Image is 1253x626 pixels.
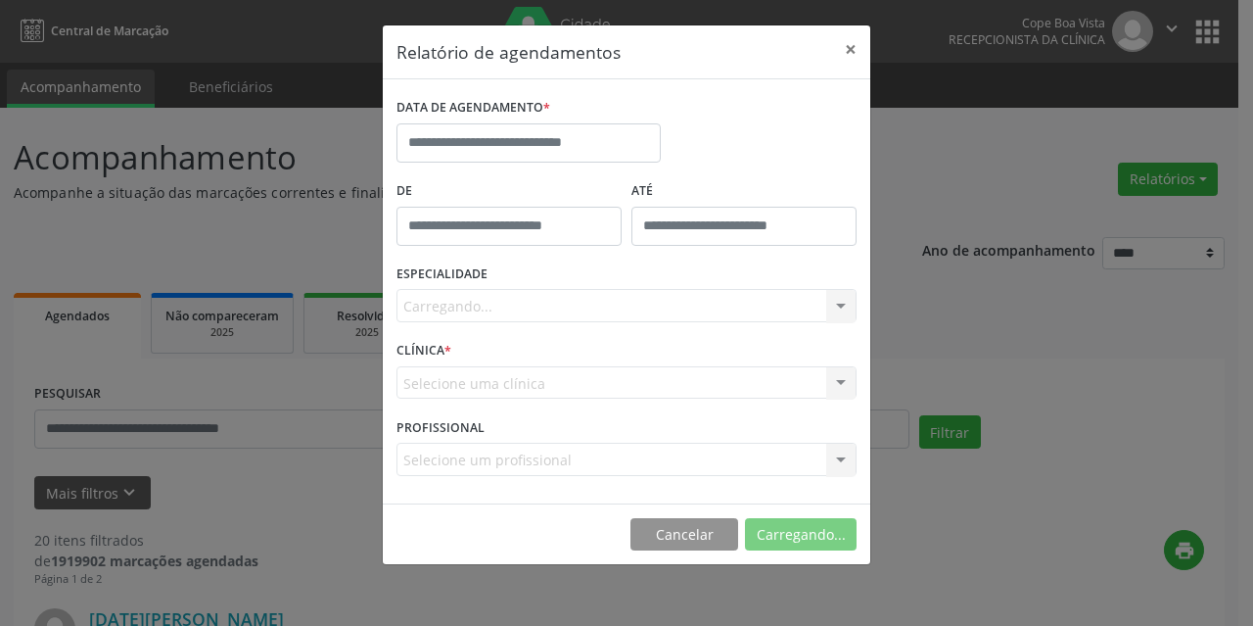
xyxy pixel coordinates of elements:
label: ATÉ [631,176,857,207]
label: DATA DE AGENDAMENTO [396,93,550,123]
label: ESPECIALIDADE [396,260,487,290]
label: CLÍNICA [396,336,451,366]
button: Carregando... [745,518,857,552]
button: Cancelar [630,518,738,552]
label: PROFISSIONAL [396,412,485,443]
button: Close [831,25,870,73]
label: De [396,176,622,207]
h5: Relatório de agendamentos [396,39,621,65]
